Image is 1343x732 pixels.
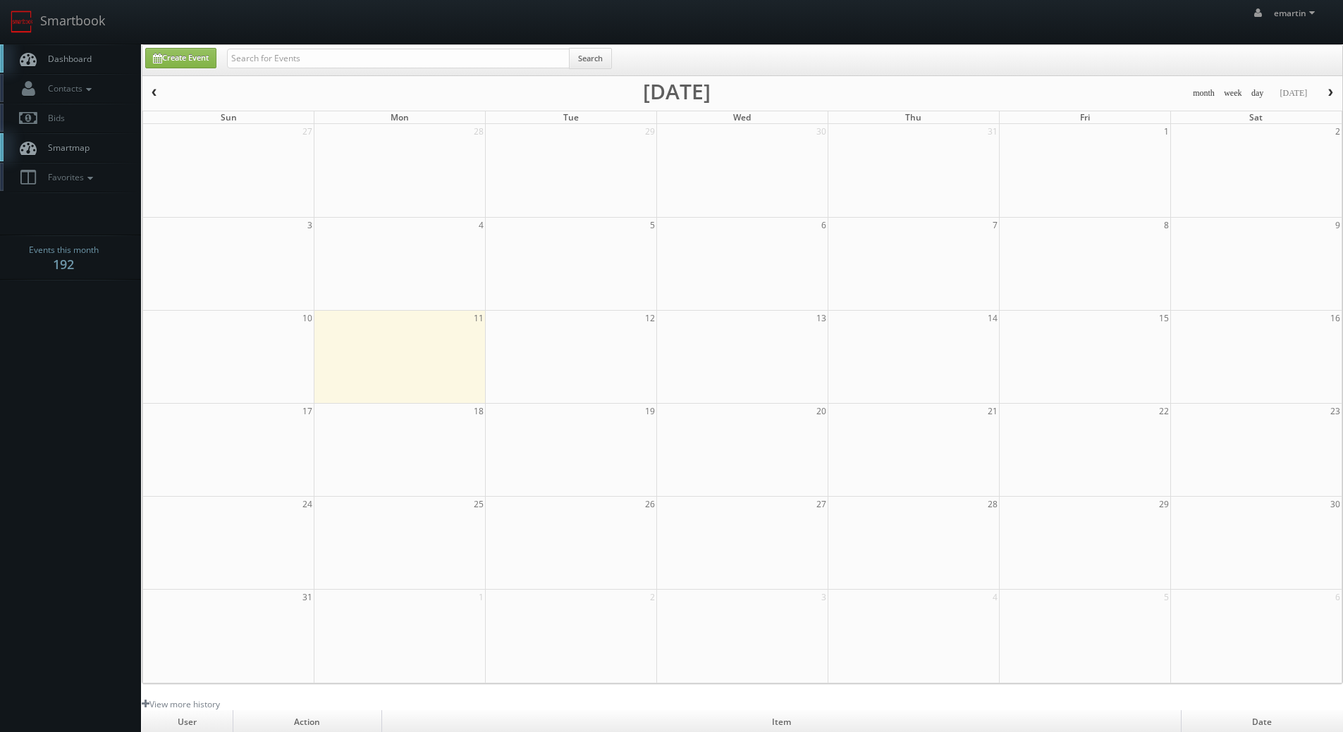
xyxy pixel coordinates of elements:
span: 28 [472,124,485,139]
a: View more history [142,698,220,710]
span: Favorites [41,171,97,183]
span: 27 [301,124,314,139]
span: 22 [1158,404,1170,418]
span: 30 [1329,497,1342,511]
span: 24 [301,497,314,511]
span: Smartmap [41,142,90,154]
span: 26 [644,497,656,511]
span: 18 [472,404,485,418]
span: Dashboard [41,53,92,65]
span: 29 [1158,497,1170,511]
span: 16 [1329,311,1342,325]
span: Bids [41,112,65,124]
button: Search [569,48,612,69]
span: Events this month [29,243,99,257]
span: 3 [820,590,828,604]
span: 23 [1329,404,1342,418]
button: month [1188,85,1220,102]
span: Thu [905,111,921,123]
button: [DATE] [1275,85,1312,102]
span: 1 [1163,124,1170,139]
span: 4 [991,590,999,604]
span: 5 [1163,590,1170,604]
span: 31 [986,124,999,139]
button: week [1219,85,1247,102]
span: 25 [472,497,485,511]
span: 31 [301,590,314,604]
span: 4 [477,218,485,232]
strong: 192 [53,256,74,273]
button: day [1246,85,1269,102]
img: smartbook-logo.png [11,11,33,33]
span: 13 [815,311,828,325]
span: 15 [1158,311,1170,325]
span: 29 [644,124,656,139]
span: Mon [391,111,409,123]
span: 20 [815,404,828,418]
a: Create Event [145,48,216,68]
span: Tue [563,111,579,123]
span: 28 [986,497,999,511]
span: Sat [1249,111,1263,123]
span: Sun [221,111,237,123]
span: 2 [1334,124,1342,139]
span: 9 [1334,218,1342,232]
span: 6 [820,218,828,232]
span: 19 [644,404,656,418]
span: 17 [301,404,314,418]
span: 5 [649,218,656,232]
span: 8 [1163,218,1170,232]
span: 11 [472,311,485,325]
span: 27 [815,497,828,511]
span: 3 [306,218,314,232]
span: Fri [1080,111,1090,123]
input: Search for Events [227,49,570,68]
span: Wed [733,111,751,123]
h2: [DATE] [643,85,711,99]
span: 14 [986,311,999,325]
span: 7 [991,218,999,232]
span: emartin [1274,7,1319,19]
span: 10 [301,311,314,325]
span: 21 [986,404,999,418]
span: 30 [815,124,828,139]
span: 12 [644,311,656,325]
span: 2 [649,590,656,604]
span: 1 [477,590,485,604]
span: 6 [1334,590,1342,604]
span: Contacts [41,82,95,94]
